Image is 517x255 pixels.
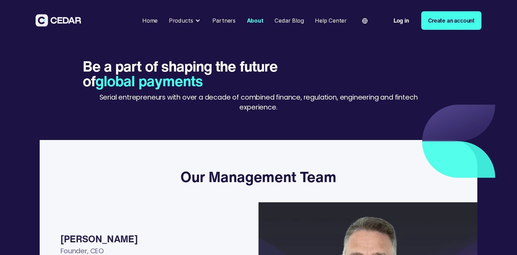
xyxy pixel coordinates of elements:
[142,16,158,25] div: Home
[212,16,236,25] div: Partners
[140,13,161,28] a: Home
[244,13,266,28] a: About
[210,13,238,28] a: Partners
[272,13,307,28] a: Cedar Blog
[421,11,481,30] a: Create an account
[387,11,416,30] a: Log in
[247,16,264,25] div: About
[394,16,409,25] div: Log in
[83,92,434,113] p: Serial entrepreneurs with over a decade of combined finance, regulation, engineering and fintech ...
[362,18,368,24] img: world icon
[312,13,349,28] a: Help Center
[83,59,294,88] h1: Be a part of shaping the future of
[169,16,193,25] div: Products
[166,13,204,27] div: Products
[275,16,304,25] div: Cedar Blog
[315,16,347,25] div: Help Center
[95,70,203,91] span: global payments
[181,168,336,186] h3: Our Management Team
[61,232,244,246] div: [PERSON_NAME]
